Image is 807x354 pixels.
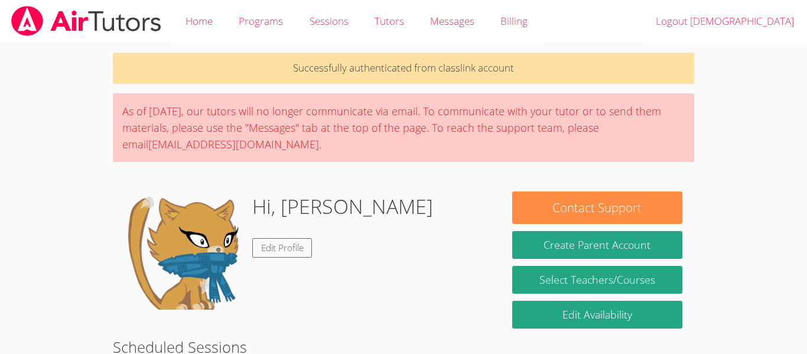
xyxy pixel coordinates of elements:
[125,191,243,310] img: default.png
[512,301,682,329] a: Edit Availability
[252,238,313,258] a: Edit Profile
[430,14,474,28] span: Messages
[512,191,682,224] button: Contact Support
[113,53,694,84] p: Successfully authenticated from classlink account
[113,93,694,162] div: As of [DATE], our tutors will no longer communicate via email. To communicate with your tutor or ...
[10,6,162,36] img: airtutors_banner-c4298cdbf04f3fff15de1276eac7730deb9818008684d7c2e4769d2f7ddbe033.png
[512,266,682,294] a: Select Teachers/Courses
[252,191,433,222] h1: Hi, [PERSON_NAME]
[512,231,682,259] button: Create Parent Account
